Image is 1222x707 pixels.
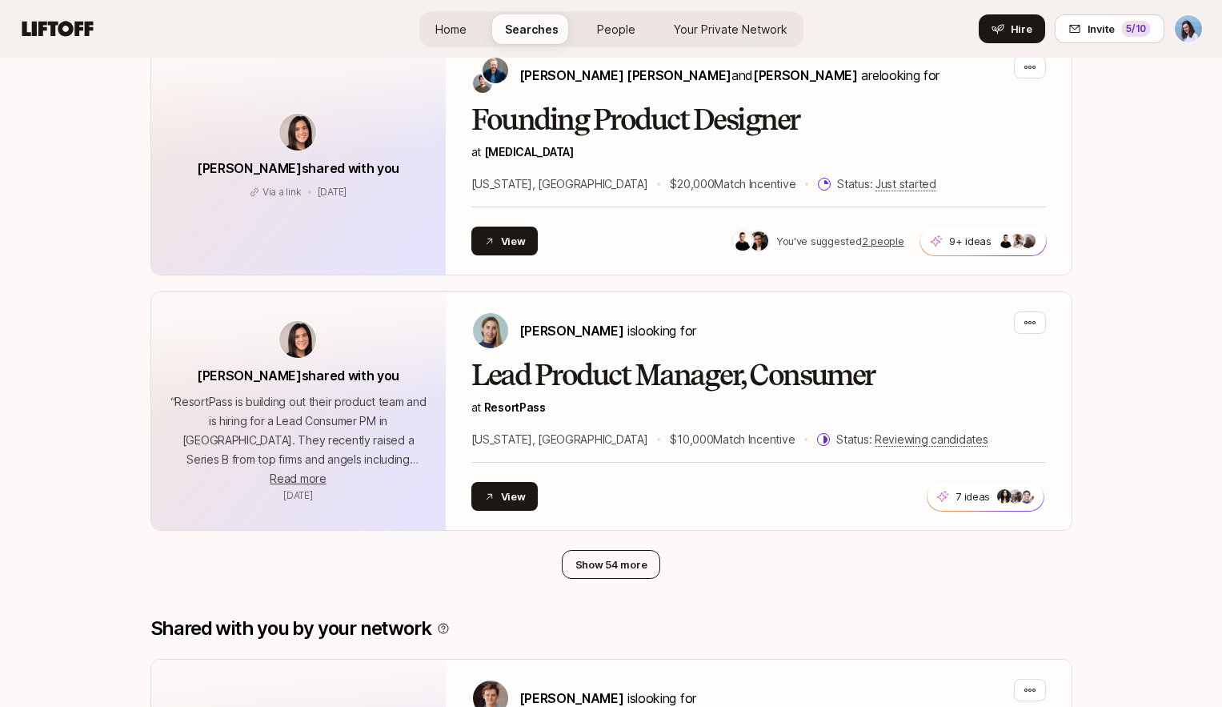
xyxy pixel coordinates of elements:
[837,175,936,194] p: Status:
[519,323,624,339] span: [PERSON_NAME]
[473,74,492,93] img: David Deng
[753,67,858,83] span: [PERSON_NAME]
[836,430,988,449] p: Status:
[270,469,326,488] button: Read more
[483,58,508,83] img: Sagan Schultz
[519,65,940,86] p: are looking for
[1010,234,1024,248] img: ACg8ocLA9eoPaz3z5vLE0I7OC_v32zXj7mVDDAjqFnjo6YAUildr2WH_IQ=s160-c
[749,231,768,251] img: 4b0ae8c5_185f_42c2_8215_be001b66415a.jpg
[423,14,479,44] a: Home
[279,321,316,358] img: avatar-url
[471,143,1046,162] p: at
[471,104,1046,136] h2: Founding Product Designer
[979,14,1045,43] button: Hire
[471,175,648,194] p: [US_STATE], [GEOGRAPHIC_DATA]
[492,14,571,44] a: Searches
[471,482,539,511] button: View
[471,360,1046,392] h2: Lead Product Manager, Consumer
[674,21,787,38] span: Your Private Network
[1174,14,1203,43] button: Dan Tase
[279,114,316,151] img: avatar-url
[519,690,624,706] span: [PERSON_NAME]
[999,234,1013,248] img: d819d531_3fc3_409f_b672_51966401da63.jpg
[670,175,795,194] p: $20,000 Match Incentive
[1121,21,1151,37] div: 5 /10
[597,21,635,38] span: People
[562,550,661,579] button: Show 54 more
[733,231,752,251] img: d819d531_3fc3_409f_b672_51966401da63.jpg
[270,472,326,485] span: Read more
[998,489,1012,504] img: c7e21d02_fcf1_4905_920a_35301ca4bd70.jpg
[471,227,539,255] button: View
[731,67,858,83] span: and
[471,430,648,449] p: [US_STATE], [GEOGRAPHIC_DATA]
[484,145,574,159] span: [MEDICAL_DATA]
[471,398,1046,417] p: at
[1011,21,1032,37] span: Hire
[150,617,431,640] p: Shared with you by your network
[1175,15,1202,42] img: Dan Tase
[262,185,302,199] p: Via a link
[473,313,508,348] img: Amy Krym
[584,14,648,44] a: People
[875,177,936,191] span: Just started
[875,432,988,447] span: Reviewing candidates
[519,320,696,341] p: is looking for
[1021,234,1036,248] img: ACg8ocLP8Po28MHD36tn1uzk0VZfsiVvIdErVHJ9RMzhqCg_8OP9=s160-c
[1088,21,1115,37] span: Invite
[1055,14,1164,43] button: Invite5/10
[484,400,546,414] a: ResortPass
[670,430,795,449] p: $10,000 Match Incentive
[776,235,862,247] span: You've suggested
[170,392,427,469] p: “ ResortPass is building out their product team and is hiring for a Lead Consumer PM in [GEOGRAPH...
[927,481,1044,512] button: 7 ideas
[661,14,800,44] a: Your Private Network
[862,235,904,247] u: 2 people
[956,488,990,504] p: 7 ideas
[197,160,399,176] span: [PERSON_NAME] shared with you
[1009,489,1024,504] img: 3f97a976_3792_4baf_b6b0_557933e89327.jpg
[949,233,992,249] p: 9+ ideas
[435,21,467,38] span: Home
[519,67,731,83] span: [PERSON_NAME] [PERSON_NAME]
[920,226,1047,256] button: 9+ ideas
[1020,489,1035,504] img: ACg8ocI1OIWUqWSfZ3VYqnl_uTjXm4WaO8FRvZEIcH_KbR7e9hHA6Gfx=s160-c
[318,186,347,198] span: September 10, 2025 7:39pm
[505,21,559,38] span: Searches
[283,489,313,501] span: April 24, 2025 4:08pm
[197,368,399,384] span: [PERSON_NAME] shared with you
